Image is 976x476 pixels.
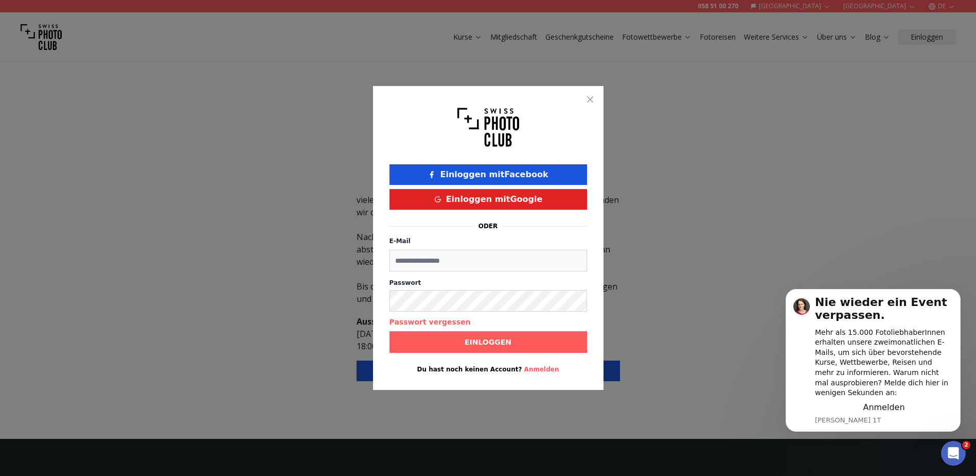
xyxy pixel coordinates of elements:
img: Swiss photo club [457,103,519,152]
b: Einloggen [465,337,511,347]
p: oder [478,222,498,230]
button: Einloggen mitFacebook [389,164,587,185]
label: Passwort [389,279,587,287]
button: Einloggen mitGoogle [389,189,587,210]
span: 2 [962,441,970,449]
iframe: Intercom live chat [941,441,966,466]
button: Passwort vergessen [389,317,471,327]
label: E-Mail [389,237,411,245]
p: Du hast noch keinen Account? [389,365,587,373]
button: Einloggen [389,331,587,353]
button: Anmelden [524,365,559,373]
iframe: Intercom notifications Nachricht [770,273,976,448]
